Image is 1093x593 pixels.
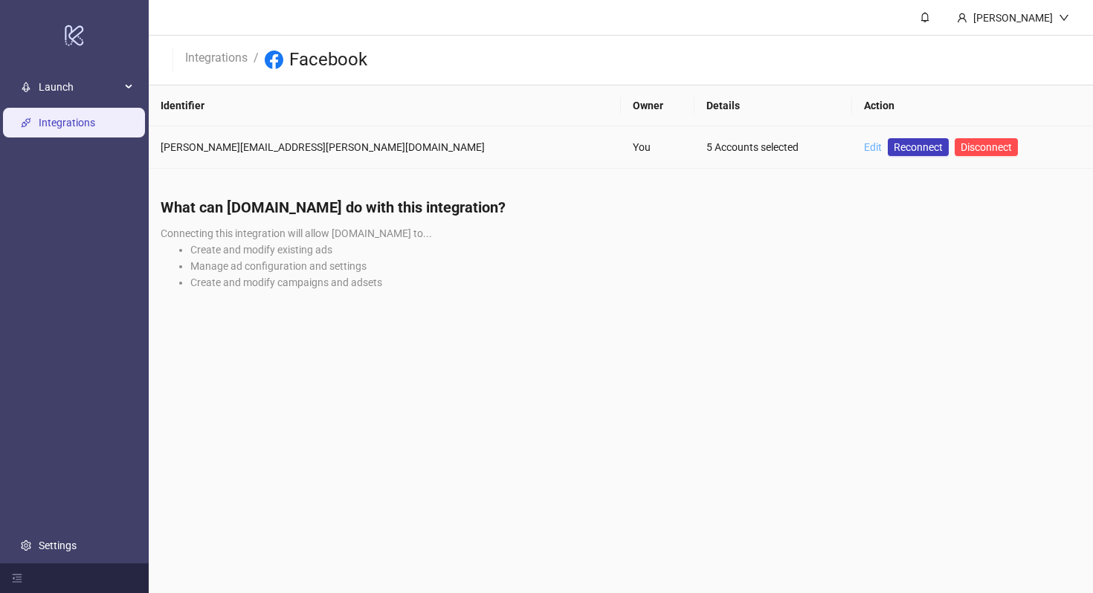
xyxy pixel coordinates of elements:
li: Create and modify existing ads [190,242,1081,258]
span: bell [920,12,930,22]
a: Reconnect [888,138,949,156]
li: Create and modify campaigns and adsets [190,274,1081,291]
button: Disconnect [955,138,1018,156]
div: You [633,139,683,155]
th: Details [694,85,852,126]
div: [PERSON_NAME] [967,10,1059,26]
span: Launch [39,72,120,102]
th: Identifier [149,85,621,126]
span: Reconnect [894,139,943,155]
span: menu-fold [12,573,22,583]
a: Integrations [39,117,95,129]
span: user [957,13,967,23]
h4: What can [DOMAIN_NAME] do with this integration? [161,197,1081,218]
a: Integrations [182,48,251,65]
li: Manage ad configuration and settings [190,258,1081,274]
span: Disconnect [961,141,1012,153]
span: Connecting this integration will allow [DOMAIN_NAME] to... [161,227,432,239]
a: Settings [39,539,77,551]
th: Owner [621,85,694,126]
div: [PERSON_NAME][EMAIL_ADDRESS][PERSON_NAME][DOMAIN_NAME] [161,139,609,155]
th: Action [852,85,1093,126]
div: 5 Accounts selected [706,139,840,155]
a: Edit [864,141,882,153]
span: rocket [21,82,31,92]
li: / [254,48,259,72]
h3: Facebook [289,48,367,72]
span: down [1059,13,1069,23]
